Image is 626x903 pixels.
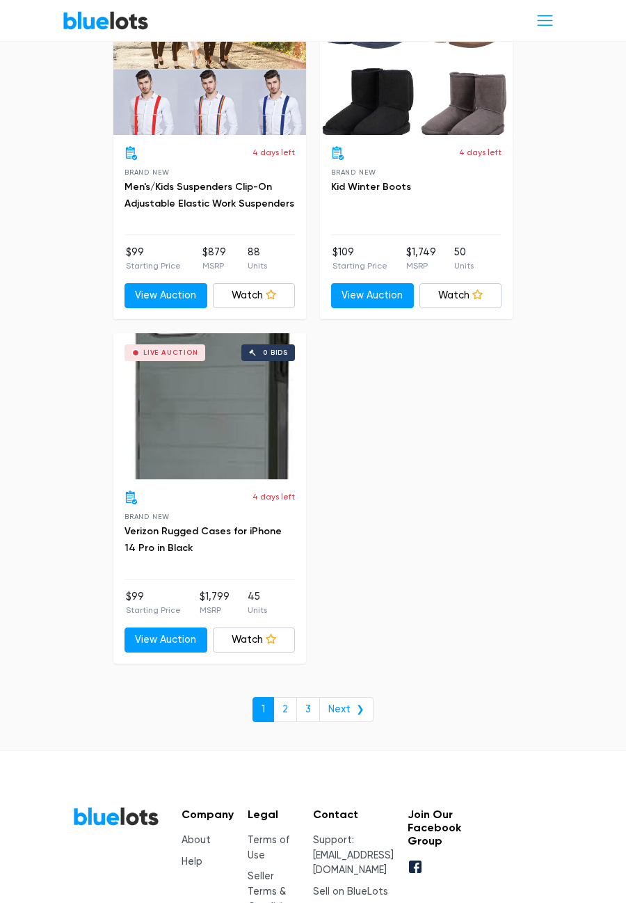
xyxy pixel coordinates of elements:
li: $1,799 [200,589,230,617]
div: Live Auction [143,349,198,356]
h5: Company [182,808,234,821]
p: 4 days left [252,146,295,159]
h5: Join Our Facebook Group [408,808,464,848]
a: Verizon Rugged Cases for iPhone 14 Pro in Black [125,525,282,554]
p: MSRP [406,259,436,272]
li: $99 [126,589,181,617]
p: Starting Price [332,259,387,272]
a: View Auction [125,628,207,653]
p: Starting Price [126,259,181,272]
a: Men's/Kids Suspenders Clip-On Adjustable Elastic Work Suspenders [125,181,294,209]
a: Sell on BlueLots [313,886,388,897]
a: Kid Winter Boots [331,181,411,193]
p: Units [248,604,267,616]
p: MSRP [200,604,230,616]
a: View Auction [125,283,207,308]
li: $109 [332,245,387,273]
span: Brand New [331,168,376,176]
h5: Contact [313,808,394,821]
li: Support: [313,833,394,878]
a: About [182,834,211,846]
a: Watch [213,283,296,308]
li: 50 [454,245,474,273]
p: 4 days left [252,490,295,503]
a: 3 [296,697,320,722]
p: Units [454,259,474,272]
h5: Legal [248,808,299,821]
span: Brand New [125,168,170,176]
li: $1,749 [406,245,436,273]
button: Toggle navigation [527,8,563,33]
a: BlueLots [63,10,149,31]
a: 1 [252,697,274,722]
li: $879 [202,245,226,273]
a: BlueLots [73,806,159,826]
span: Brand New [125,513,170,520]
li: 88 [248,245,267,273]
p: Units [248,259,267,272]
a: View Auction [331,283,414,308]
p: 4 days left [459,146,501,159]
a: Live Auction 0 bids [113,333,306,479]
li: 45 [248,589,267,617]
a: Next ❯ [319,697,374,722]
p: Starting Price [126,604,181,616]
li: $99 [126,245,181,273]
a: Watch [419,283,502,308]
a: Terms of Use [248,834,289,861]
a: Help [182,856,202,868]
p: MSRP [202,259,226,272]
a: Watch [213,628,296,653]
a: 2 [273,697,297,722]
div: 0 bids [263,349,288,356]
a: [EMAIL_ADDRESS][DOMAIN_NAME] [313,849,394,877]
